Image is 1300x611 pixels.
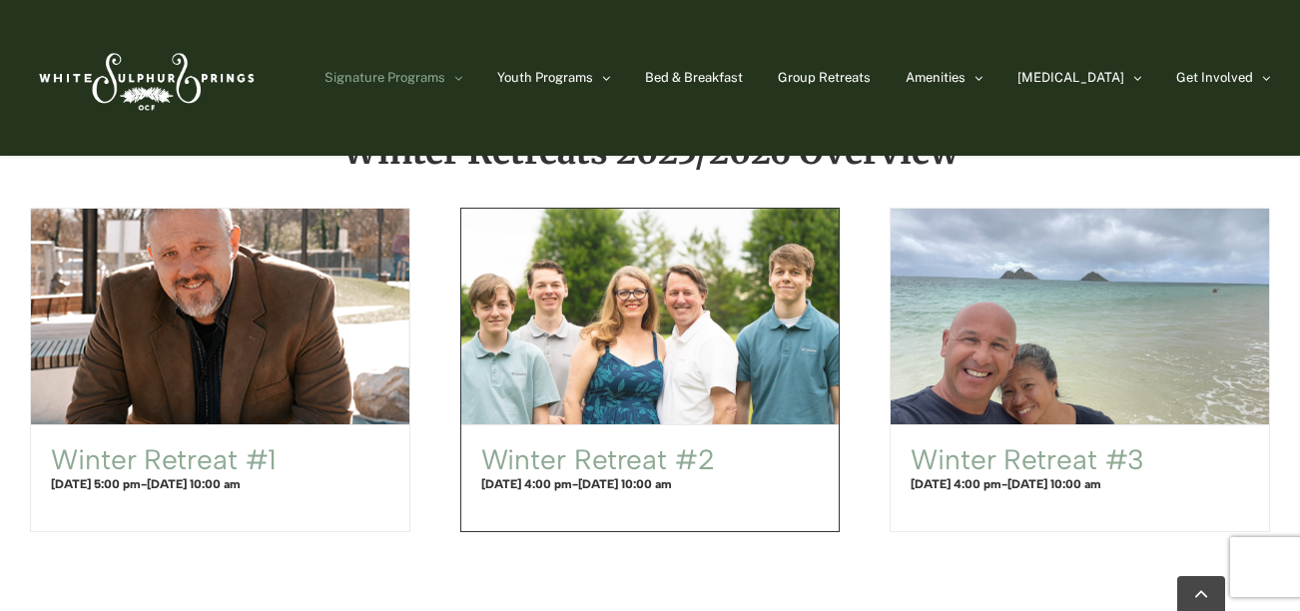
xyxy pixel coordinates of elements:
[481,477,572,491] span: [DATE] 4:00 pm
[30,134,1270,170] h2: Winter Retreats 2025/2026 Overview
[51,475,389,493] h4: -
[911,442,1144,476] a: Winter Retreat #3
[461,209,840,424] a: Winter Retreat #2
[645,71,743,84] span: Bed & Breakfast
[906,71,966,84] span: Amenities
[911,477,1001,491] span: [DATE] 4:00 pm
[911,475,1249,493] h4: -
[325,71,445,84] span: Signature Programs
[51,477,141,491] span: [DATE] 5:00 pm
[1017,71,1124,84] span: [MEDICAL_DATA]
[147,477,241,491] span: [DATE] 10:00 am
[891,209,1269,424] a: Winter Retreat #3
[578,477,672,491] span: [DATE] 10:00 am
[1176,71,1253,84] span: Get Involved
[51,442,277,476] a: Winter Retreat #1
[481,442,715,476] a: Winter Retreat #2
[31,209,409,424] a: Winter Retreat #1
[30,31,260,125] img: White Sulphur Springs Logo
[497,71,593,84] span: Youth Programs
[778,71,871,84] span: Group Retreats
[1007,477,1101,491] span: [DATE] 10:00 am
[481,475,820,493] h4: -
